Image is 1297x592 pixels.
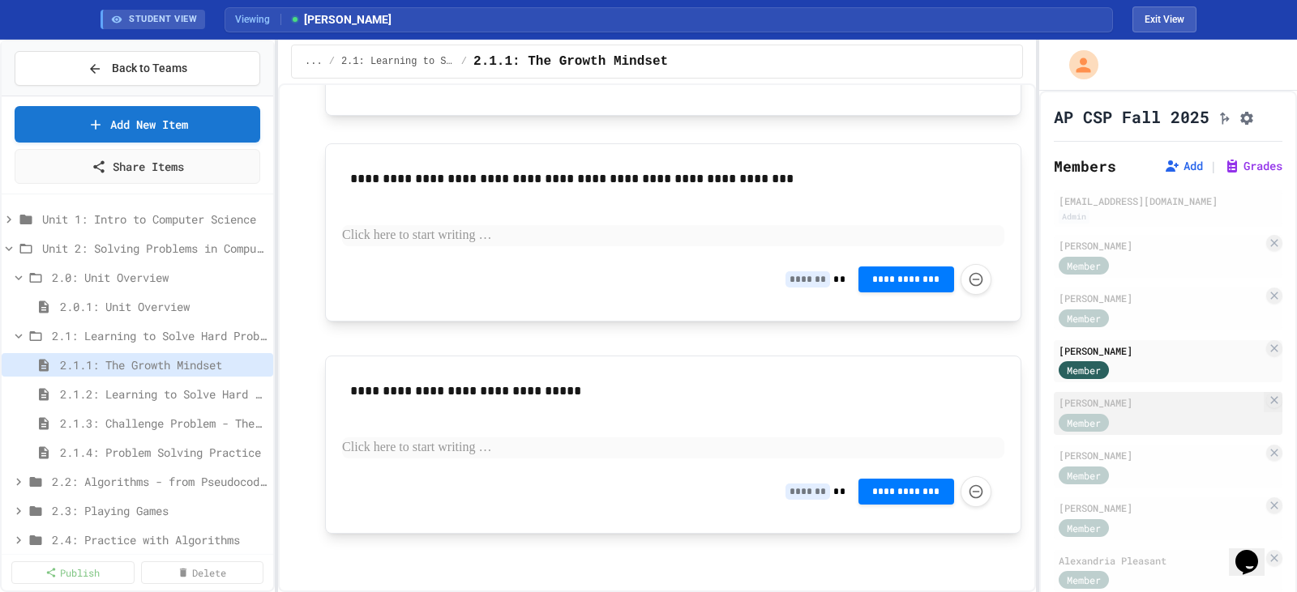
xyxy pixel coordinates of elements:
button: Exit student view [1132,6,1196,32]
div: [EMAIL_ADDRESS][DOMAIN_NAME] [1059,194,1278,208]
span: STUDENT VIEW [129,13,197,27]
span: Member [1067,311,1101,326]
a: Add New Item [15,106,260,143]
span: 2.4: Practice with Algorithms [52,531,267,548]
a: Publish [11,561,135,584]
span: Member [1067,415,1101,430]
h1: AP CSP Fall 2025 [1054,105,1209,128]
span: Member [1067,363,1101,377]
div: [PERSON_NAME] [1059,291,1263,305]
span: Member [1067,573,1101,587]
span: Back to Teams [112,60,187,77]
h2: Members [1054,155,1116,177]
span: 2.1.1: The Growth Mindset [473,52,668,71]
button: Assignment Settings [1239,107,1255,126]
span: ... [305,55,323,68]
div: [PERSON_NAME] [1059,343,1263,358]
span: Unit 1: Intro to Computer Science [42,211,267,228]
a: Share Items [15,149,260,184]
span: / [329,55,335,68]
button: Force resubmission of student's answer (Admin only) [961,476,991,507]
span: Member [1067,258,1101,273]
iframe: chat widget [1229,527,1281,576]
span: / [461,55,467,68]
div: [PERSON_NAME] [1059,448,1263,462]
div: Admin [1059,210,1089,224]
span: Unit 2: Solving Problems in Computer Science [42,240,267,257]
button: Force resubmission of student's answer (Admin only) [961,264,991,295]
span: Viewing [235,12,281,27]
div: [PERSON_NAME] [1059,395,1263,410]
span: Member [1067,468,1101,483]
div: [PERSON_NAME] [1059,500,1263,515]
button: Back to Teams [15,51,260,86]
span: 2.1: Learning to Solve Hard Problems [52,327,267,344]
span: [PERSON_NAME] [289,11,392,28]
div: Alexandria Pleasant [1059,553,1263,568]
span: 2.1.1: The Growth Mindset [60,356,267,373]
button: Add [1164,158,1203,174]
span: 2.0.1: Unit Overview [60,298,267,315]
button: Click to see fork details [1216,107,1232,126]
div: [PERSON_NAME] [1059,238,1263,253]
span: 2.0: Unit Overview [52,269,267,286]
span: | [1209,156,1218,176]
span: 2.1.2: Learning to Solve Hard Problems [60,385,267,402]
button: Grades [1224,158,1282,174]
span: Member [1067,521,1101,535]
div: My Account [1052,46,1102,83]
a: Delete [141,561,264,584]
span: 2.2: Algorithms - from Pseudocode to Flowcharts [52,473,267,490]
span: 2.3: Playing Games [52,502,267,519]
span: 2.1.3: Challenge Problem - The Bridge [60,415,267,432]
span: 2.1: Learning to Solve Hard Problems [341,55,455,68]
span: 2.1.4: Problem Solving Practice [60,444,267,461]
